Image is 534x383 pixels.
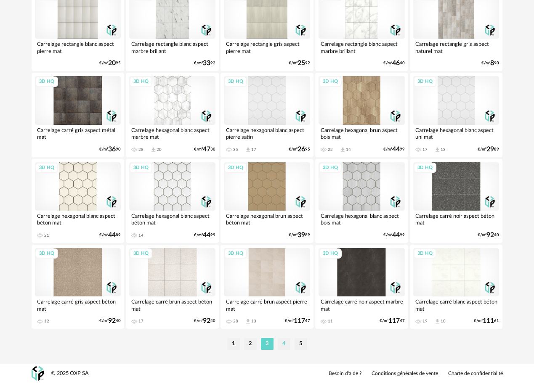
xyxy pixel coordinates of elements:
div: 3D HQ [414,248,436,259]
span: Download icon [434,318,441,325]
div: 3D HQ [319,248,342,259]
div: 17 [138,319,143,324]
span: 26 [298,147,305,152]
div: €/m² 47 [285,318,310,324]
a: 3D HQ Carrelage carré gris aspect métal mat €/m²3690 [32,73,125,157]
div: 35 [233,147,238,152]
div: Carrelage hexagonal brun aspect béton mat [224,211,310,227]
div: Carrelage rectangle gris aspect pierre mat [224,39,310,55]
div: 3D HQ [414,77,436,87]
div: 10 [441,319,446,324]
span: Download icon [434,147,441,153]
span: 44 [392,232,400,238]
div: €/m² 40 [383,61,405,66]
div: Carrelage hexagonal blanc aspect uni mat [413,125,499,142]
div: 3D HQ [414,163,436,173]
div: 3D HQ [35,163,58,173]
div: Carrelage hexagonal blanc aspect bois mat [319,211,405,227]
div: €/m² 47 [380,318,405,324]
div: 17 [251,147,256,152]
div: 28 [233,319,238,324]
span: 8 [490,61,494,66]
a: 3D HQ Carrelage hexagonal blanc aspect bois mat €/m²4499 [315,159,408,243]
div: Carrelage rectangle blanc aspect marbre brillant [319,39,405,55]
a: Besoin d'aide ? [329,370,361,377]
div: 3D HQ [319,77,342,87]
span: Download icon [245,147,251,153]
div: 3D HQ [130,163,152,173]
div: 11 [328,319,333,324]
span: Download icon [245,318,251,325]
span: 39 [298,232,305,238]
div: 21 [44,233,49,238]
div: 3D HQ [224,248,247,259]
div: 14 [346,147,351,152]
div: Carrelage carré gris aspect béton mat [35,296,121,313]
div: 3D HQ [224,163,247,173]
a: 3D HQ Carrelage hexagonal brun aspect béton mat €/m²3989 [221,159,313,243]
div: 3D HQ [35,248,58,259]
a: 3D HQ Carrelage hexagonal blanc aspect béton mat 21 €/m²4489 [32,159,125,243]
div: €/m² 99 [383,232,405,238]
div: €/m² 40 [194,318,215,324]
div: €/m² 92 [289,61,310,66]
a: 3D HQ Carrelage carré blanc aspect béton mat 19 Download icon 10 €/m²11161 [410,245,503,329]
div: 3D HQ [130,248,152,259]
div: Carrelage rectangle blanc aspect pierre mat [35,39,121,55]
div: 17 [422,147,428,152]
span: 25 [298,61,305,66]
span: 117 [388,318,400,324]
div: Carrelage carré brun aspect pierre mat [224,296,310,313]
span: 111 [483,318,494,324]
span: 44 [203,232,210,238]
div: 28 [138,147,143,152]
div: 19 [422,319,428,324]
div: €/m² 95 [99,61,121,66]
div: €/m² 89 [99,232,121,238]
a: 3D HQ Carrelage carré gris aspect béton mat 12 €/m²9240 [32,245,125,329]
span: 46 [392,61,400,66]
div: 14 [138,233,143,238]
div: 20 [157,147,162,152]
div: 13 [251,319,256,324]
div: 13 [441,147,446,152]
div: Carrelage carré noir aspect béton mat [413,211,499,227]
a: 3D HQ Carrelage hexagonal blanc aspect béton mat 14 €/m²4499 [126,159,219,243]
div: Carrelage carré noir aspect marbre mat [319,296,405,313]
span: 47 [203,147,210,152]
div: Carrelage hexagonal blanc aspect béton mat [35,211,121,227]
span: 44 [392,147,400,152]
div: 22 [328,147,333,152]
span: 92 [108,318,116,324]
div: €/m² 90 [99,147,121,152]
div: €/m² 40 [99,318,121,324]
li: 1 [227,338,240,350]
div: €/m² 30 [194,147,215,152]
div: €/m² 95 [289,147,310,152]
div: €/m² 92 [194,61,215,66]
div: €/m² 99 [194,232,215,238]
li: 3 [261,338,274,350]
a: Conditions générales de vente [372,370,438,377]
span: 33 [203,61,210,66]
a: 3D HQ Carrelage carré noir aspect béton mat €/m²9240 [410,159,503,243]
div: 3D HQ [319,163,342,173]
div: Carrelage rectangle blanc aspect marbre brillant [129,39,215,55]
a: 3D HQ Carrelage hexagonal brun aspect bois mat 22 Download icon 14 €/m²4499 [315,73,408,157]
div: © 2025 OXP SA [51,370,89,377]
div: 3D HQ [130,77,152,87]
div: €/m² 99 [383,147,405,152]
a: 3D HQ Carrelage carré brun aspect béton mat 17 €/m²9240 [126,245,219,329]
div: Carrelage carré gris aspect métal mat [35,125,121,142]
span: 92 [203,318,210,324]
div: €/m² 89 [289,232,310,238]
span: Download icon [340,147,346,153]
div: Carrelage carré brun aspect béton mat [129,296,215,313]
div: 3D HQ [35,77,58,87]
a: 3D HQ Carrelage carré brun aspect pierre mat 28 Download icon 13 €/m²11747 [221,245,313,329]
span: 20 [108,61,116,66]
div: €/m² 40 [478,232,499,238]
a: Charte de confidentialité [448,370,503,377]
img: OXP [32,366,44,381]
li: 5 [295,338,307,350]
